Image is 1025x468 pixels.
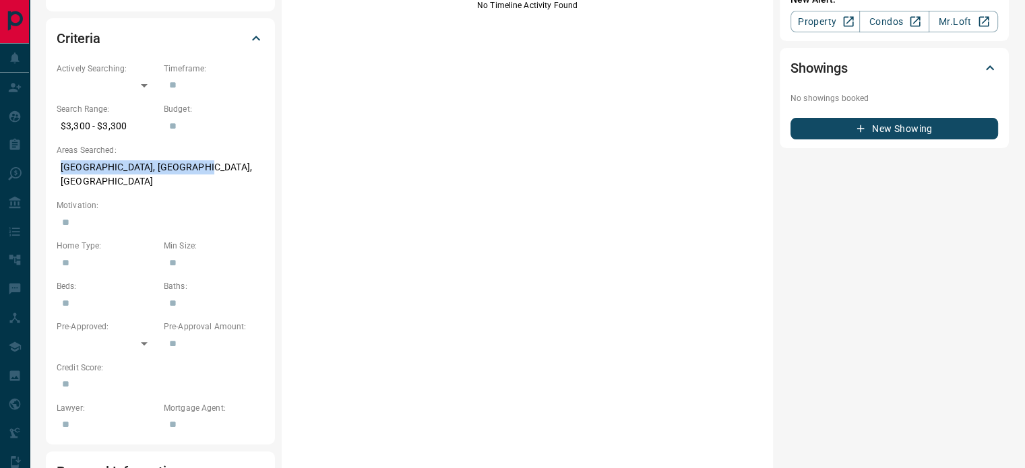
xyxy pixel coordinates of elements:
a: Condos [859,11,929,32]
p: Lawyer: [57,402,157,414]
p: Pre-Approval Amount: [164,321,264,333]
p: Pre-Approved: [57,321,157,333]
p: Timeframe: [164,63,264,75]
p: Budget: [164,103,264,115]
a: Mr.Loft [929,11,998,32]
button: New Showing [790,118,998,139]
p: Motivation: [57,199,264,211]
p: $3,300 - $3,300 [57,115,157,137]
p: Min Size: [164,240,264,252]
p: Actively Searching: [57,63,157,75]
h2: Criteria [57,28,100,49]
div: Criteria [57,22,264,55]
p: Home Type: [57,240,157,252]
h2: Showings [790,57,848,79]
p: Mortgage Agent: [164,402,264,414]
p: [GEOGRAPHIC_DATA], [GEOGRAPHIC_DATA], [GEOGRAPHIC_DATA] [57,156,264,193]
p: No showings booked [790,92,998,104]
p: Beds: [57,280,157,292]
p: Credit Score: [57,362,264,374]
p: Search Range: [57,103,157,115]
a: Property [790,11,860,32]
p: Baths: [164,280,264,292]
p: Areas Searched: [57,144,264,156]
div: Showings [790,52,998,84]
